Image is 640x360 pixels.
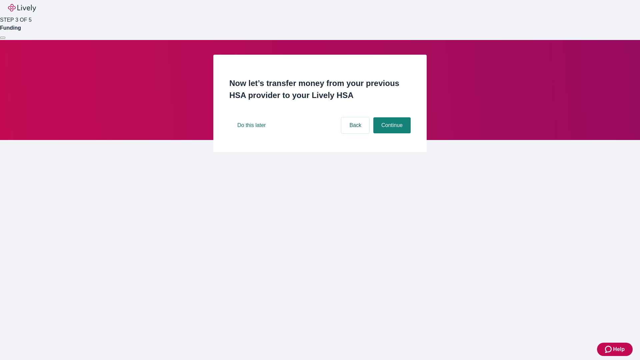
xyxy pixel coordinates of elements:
[341,117,369,133] button: Back
[373,117,411,133] button: Continue
[8,4,36,12] img: Lively
[229,117,274,133] button: Do this later
[597,343,633,356] button: Zendesk support iconHelp
[605,345,613,353] svg: Zendesk support icon
[613,345,625,353] span: Help
[229,77,411,101] h2: Now let’s transfer money from your previous HSA provider to your Lively HSA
